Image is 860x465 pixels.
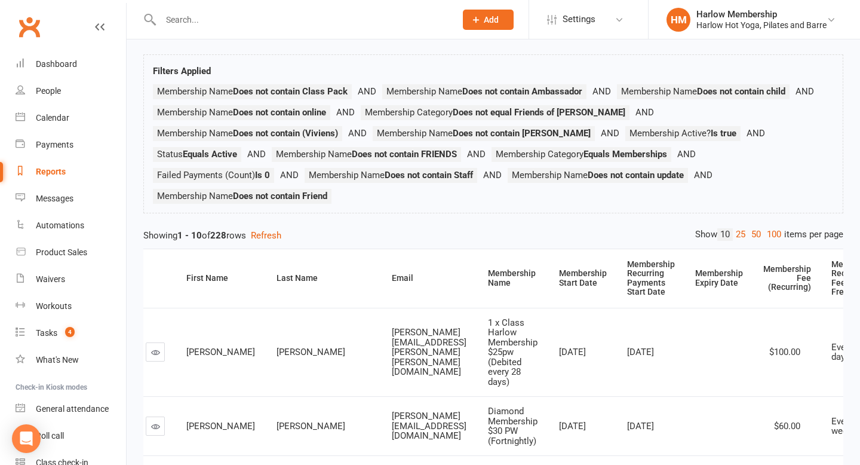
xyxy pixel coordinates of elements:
[559,269,607,287] div: Membership Start Date
[711,128,736,139] strong: Is true
[627,260,675,297] div: Membership Recurring Payments Start Date
[277,274,371,283] div: Last Name
[186,274,256,283] div: First Name
[512,170,684,181] span: Membership Name
[453,128,591,139] strong: Does not contain [PERSON_NAME]
[143,228,843,243] div: Showing of rows
[157,191,327,201] span: Membership Name
[16,396,126,423] a: General attendance kiosk mode
[183,149,237,160] strong: Equals Active
[36,355,79,365] div: What's New
[251,228,281,243] button: Refresh
[484,15,499,25] span: Add
[16,185,126,212] a: Messages
[210,230,226,241] strong: 228
[16,266,126,293] a: Waivers
[629,128,736,139] span: Membership Active?
[36,113,69,123] div: Calendar
[36,404,109,414] div: General attendance
[36,194,73,203] div: Messages
[696,9,827,20] div: Harlow Membership
[157,86,348,97] span: Membership Name
[559,421,586,432] span: [DATE]
[559,347,586,357] span: [DATE]
[16,78,126,105] a: People
[763,265,811,292] div: Membership Fee (Recurring)
[496,149,667,160] span: Membership Category
[386,86,582,97] span: Membership Name
[666,8,690,32] div: HM
[392,411,466,441] span: [PERSON_NAME][EMAIL_ADDRESS][DOMAIN_NAME]
[12,424,41,453] div: Open Intercom Messenger
[463,10,514,30] button: Add
[563,6,595,33] span: Settings
[177,230,202,241] strong: 1 - 10
[16,105,126,131] a: Calendar
[16,347,126,374] a: What's New
[627,421,654,432] span: [DATE]
[16,239,126,266] a: Product Sales
[764,228,784,241] a: 100
[621,86,785,97] span: Membership Name
[36,328,57,338] div: Tasks
[16,423,126,449] a: Roll call
[36,140,73,149] div: Payments
[774,421,800,432] span: $60.00
[697,86,785,97] strong: Does not contain child
[277,421,345,432] span: [PERSON_NAME]
[36,167,66,176] div: Reports
[36,301,72,311] div: Workouts
[277,347,345,357] span: [PERSON_NAME]
[488,406,537,446] span: Diamond Membership $30 PW (Fortnightly)
[16,131,126,158] a: Payments
[392,274,468,283] div: Email
[309,170,473,181] span: Membership Name
[36,221,84,230] div: Automations
[769,347,800,357] span: $100.00
[36,59,77,69] div: Dashboard
[36,86,61,96] div: People
[352,149,457,160] strong: Does not contain FRIENDS
[16,158,126,185] a: Reports
[186,347,255,357] span: [PERSON_NAME]
[233,86,348,97] strong: Does not contain Class Pack
[385,170,473,181] strong: Does not contain Staff
[157,128,338,139] span: Membership Name
[695,269,743,287] div: Membership Expiry Date
[157,149,237,160] span: Status
[233,128,338,139] strong: Does not contain (Viviens)
[14,12,44,42] a: Clubworx
[488,269,539,287] div: Membership Name
[157,107,326,118] span: Membership Name
[233,107,326,118] strong: Does not contain online
[377,128,591,139] span: Membership Name
[153,66,211,77] strong: Filters Applied
[16,51,126,78] a: Dashboard
[16,212,126,239] a: Automations
[831,416,860,437] span: Every 2 weeks
[365,107,625,118] span: Membership Category
[16,320,126,347] a: Tasks 4
[717,228,733,241] a: 10
[36,247,87,257] div: Product Sales
[65,327,75,337] span: 4
[36,274,65,284] div: Waivers
[588,170,684,181] strong: Does not contain update
[453,107,625,118] strong: Does not equal Friends of [PERSON_NAME]
[583,149,667,160] strong: Equals Memberships
[733,228,748,241] a: 25
[157,11,447,28] input: Search...
[157,170,270,181] span: Failed Payments (Count)
[695,228,843,241] div: Show items per page
[255,170,270,181] strong: Is 0
[36,431,64,440] div: Roll call
[462,86,582,97] strong: Does not contain Ambassador
[276,149,457,160] span: Membership Name
[16,293,126,320] a: Workouts
[186,421,255,432] span: [PERSON_NAME]
[696,20,827,30] div: Harlow Hot Yoga, Pilates and Barre
[392,327,466,377] span: [PERSON_NAME][EMAIL_ADDRESS][PERSON_NAME][PERSON_NAME][DOMAIN_NAME]
[748,228,764,241] a: 50
[488,317,537,387] span: 1 x Class Harlow Membership $25pw (Debited every 28 days)
[627,347,654,357] span: [DATE]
